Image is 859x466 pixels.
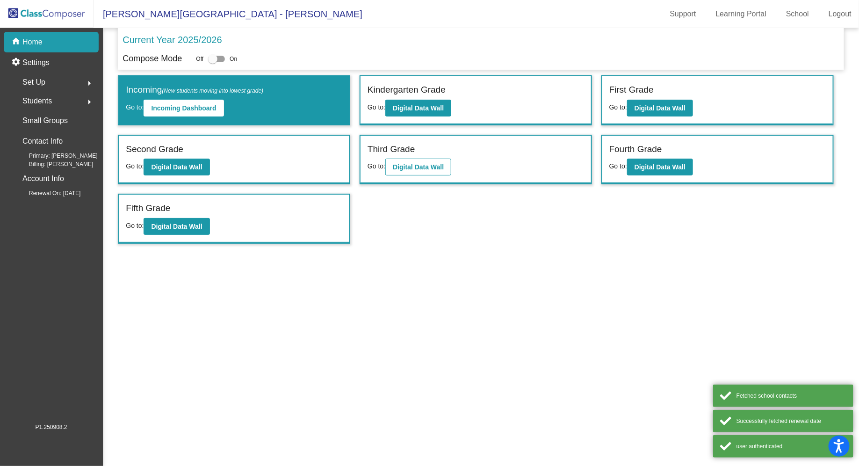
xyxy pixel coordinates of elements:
[11,57,22,68] mat-icon: settings
[126,222,144,229] span: Go to:
[144,159,209,175] button: Digital Data Wall
[144,218,209,235] button: Digital Data Wall
[627,100,693,116] button: Digital Data Wall
[151,104,216,112] b: Incoming Dashboard
[162,87,263,94] span: (New students moving into lowest grade)
[196,55,203,63] span: Off
[385,100,451,116] button: Digital Data Wall
[663,7,704,22] a: Support
[126,162,144,170] span: Go to:
[126,83,263,97] label: Incoming
[22,76,45,89] span: Set Up
[14,189,80,197] span: Renewal On: [DATE]
[22,95,52,108] span: Students
[635,163,686,171] b: Digital Data Wall
[609,162,627,170] span: Go to:
[22,114,68,127] p: Small Groups
[635,104,686,112] b: Digital Data Wall
[126,202,170,215] label: Fifth Grade
[708,7,774,22] a: Learning Portal
[609,83,654,97] label: First Grade
[123,52,182,65] p: Compose Mode
[736,417,846,425] div: Successfully fetched renewal date
[126,103,144,111] span: Go to:
[779,7,816,22] a: School
[22,36,43,48] p: Home
[736,392,846,400] div: Fetched school contacts
[22,57,50,68] p: Settings
[385,159,451,175] button: Digital Data Wall
[368,83,446,97] label: Kindergarten Grade
[627,159,693,175] button: Digital Data Wall
[821,7,859,22] a: Logout
[393,104,444,112] b: Digital Data Wall
[144,100,224,116] button: Incoming Dashboard
[368,103,385,111] span: Go to:
[11,36,22,48] mat-icon: home
[368,162,385,170] span: Go to:
[393,163,444,171] b: Digital Data Wall
[736,442,846,451] div: user authenticated
[151,163,202,171] b: Digital Data Wall
[94,7,362,22] span: [PERSON_NAME][GEOGRAPHIC_DATA] - [PERSON_NAME]
[368,143,415,156] label: Third Grade
[14,160,93,168] span: Billing: [PERSON_NAME]
[609,143,662,156] label: Fourth Grade
[22,172,64,185] p: Account Info
[151,223,202,230] b: Digital Data Wall
[14,152,98,160] span: Primary: [PERSON_NAME]
[609,103,627,111] span: Go to:
[126,143,183,156] label: Second Grade
[123,33,222,47] p: Current Year 2025/2026
[84,96,95,108] mat-icon: arrow_right
[230,55,237,63] span: On
[84,78,95,89] mat-icon: arrow_right
[22,135,63,148] p: Contact Info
